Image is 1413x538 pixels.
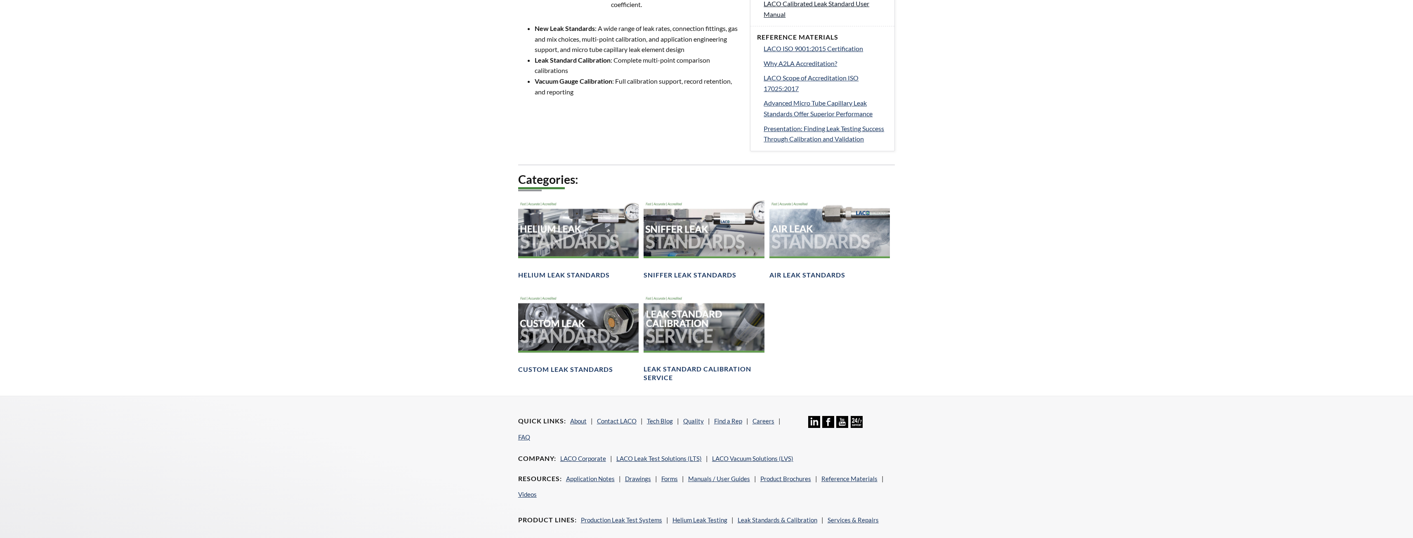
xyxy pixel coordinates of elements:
[518,475,562,483] h4: Resources
[764,58,888,69] a: Why A2LA Accreditation?
[644,293,764,382] a: Leak Standard Calibration Service headerLeak Standard Calibration Service
[821,475,878,482] a: Reference Materials
[738,516,817,524] a: Leak Standards & Calibration
[518,172,895,187] h2: Categories:
[518,271,610,280] h4: Helium Leak Standards
[764,59,837,67] span: Why A2LA Accreditation?
[570,417,587,425] a: About
[683,417,704,425] a: Quality
[566,475,615,482] a: Application Notes
[518,199,639,280] a: Helium Leak Standards headerHelium Leak Standards
[688,475,750,482] a: Manuals / User Guides
[597,417,637,425] a: Contact LACO
[851,422,863,429] a: 24/7 Support
[714,417,742,425] a: Find a Rep
[518,365,613,374] h4: Custom Leak Standards
[560,455,606,462] a: LACO Corporate
[644,199,764,280] a: Sniffer Leak Standards headerSniffer Leak Standards
[535,23,741,55] li: : A wide range of leak rates, connection fittings, gas and mix choices, multi-point calibration, ...
[647,417,673,425] a: Tech Blog
[752,417,774,425] a: Careers
[661,475,678,482] a: Forms
[518,293,639,374] a: Customer Leak Standards headerCustom Leak Standards
[712,455,793,462] a: LACO Vacuum Solutions (LVS)
[625,475,651,482] a: Drawings
[518,516,577,524] h4: Product Lines
[764,125,884,143] span: Presentation: Finding Leak Testing Success Through Calibration and Validation
[535,55,741,76] li: : Complete multi-point comparison calibrations
[757,33,888,42] h4: Reference Materials
[518,433,530,441] a: FAQ
[518,491,537,498] a: Videos
[769,271,845,280] h4: Air Leak Standards
[616,455,702,462] a: LACO Leak Test Solutions (LTS)
[764,98,888,119] a: Advanced Micro Tube Capillary Leak Standards Offer Superior Performance
[535,76,741,97] li: : Full calibration support, record retention, and reporting
[764,73,888,94] a: LACO Scope of Accreditation ISO 17025:2017
[518,454,556,463] h4: Company
[535,56,611,64] strong: Leak Standard Calibration
[535,77,612,85] strong: Vacuum Gauge Calibration
[672,516,727,524] a: Helium Leak Testing
[764,123,888,144] a: Presentation: Finding Leak Testing Success Through Calibration and Validation
[764,43,888,54] a: LACO ISO 9001:2015 Certification
[764,45,863,52] span: LACO ISO 9001:2015 Certification
[644,271,736,280] h4: Sniffer Leak Standards
[764,74,859,92] span: LACO Scope of Accreditation ISO 17025:2017
[581,516,662,524] a: Production Leak Test Systems
[518,417,566,425] h4: Quick Links
[644,365,764,382] h4: Leak Standard Calibration Service
[760,475,811,482] a: Product Brochures
[851,416,863,428] img: 24/7 Support Icon
[764,99,873,117] span: Advanced Micro Tube Capillary Leak Standards Offer Superior Performance
[828,516,879,524] a: Services & Repairs
[535,24,595,32] strong: New Leak Standards
[769,199,890,280] a: Air Leak Standards headerAir Leak Standards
